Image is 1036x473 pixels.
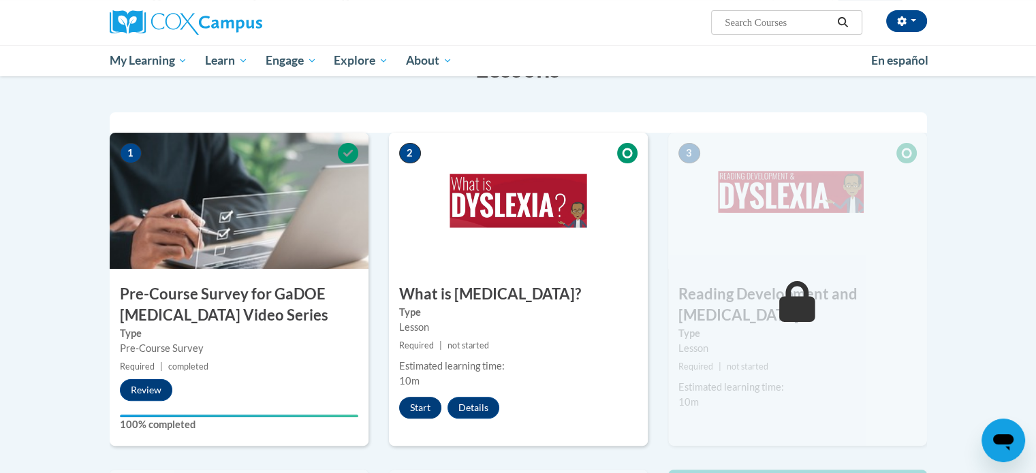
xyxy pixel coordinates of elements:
[668,133,927,269] img: Course Image
[871,53,928,67] span: En español
[678,143,700,163] span: 3
[110,133,368,269] img: Course Image
[257,45,326,76] a: Engage
[110,10,262,35] img: Cox Campus
[389,133,648,269] img: Course Image
[832,14,853,31] button: Search
[120,417,358,432] label: 100% completed
[266,52,317,69] span: Engage
[399,305,638,320] label: Type
[399,143,421,163] span: 2
[719,361,721,372] span: |
[678,396,699,408] span: 10m
[406,52,452,69] span: About
[160,361,163,372] span: |
[120,379,172,401] button: Review
[678,326,917,341] label: Type
[886,10,927,32] button: Account Settings
[205,52,248,69] span: Learn
[89,45,947,76] div: Main menu
[399,320,638,335] div: Lesson
[678,361,713,372] span: Required
[334,52,388,69] span: Explore
[110,284,368,326] h3: Pre-Course Survey for GaDOE [MEDICAL_DATA] Video Series
[389,284,648,305] h3: What is [MEDICAL_DATA]?
[196,45,257,76] a: Learn
[862,46,937,75] a: En español
[399,340,434,350] span: Required
[120,143,142,163] span: 1
[120,341,358,356] div: Pre-Course Survey
[723,14,832,31] input: Search Courses
[110,10,368,35] a: Cox Campus
[399,375,420,387] span: 10m
[448,397,499,419] button: Details
[678,380,917,395] div: Estimated learning time:
[399,397,441,419] button: Start
[727,361,768,372] span: not started
[982,419,1025,462] iframe: Button to launch messaging window
[120,414,358,417] div: Your progress
[120,361,155,372] span: Required
[448,340,489,350] span: not started
[397,45,461,76] a: About
[325,45,397,76] a: Explore
[668,284,927,326] h3: Reading Development and [MEDICAL_DATA]
[168,361,208,372] span: completed
[678,341,917,356] div: Lesson
[101,45,197,76] a: My Learning
[120,326,358,341] label: Type
[399,359,638,374] div: Estimated learning time:
[439,340,442,350] span: |
[109,52,187,69] span: My Learning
